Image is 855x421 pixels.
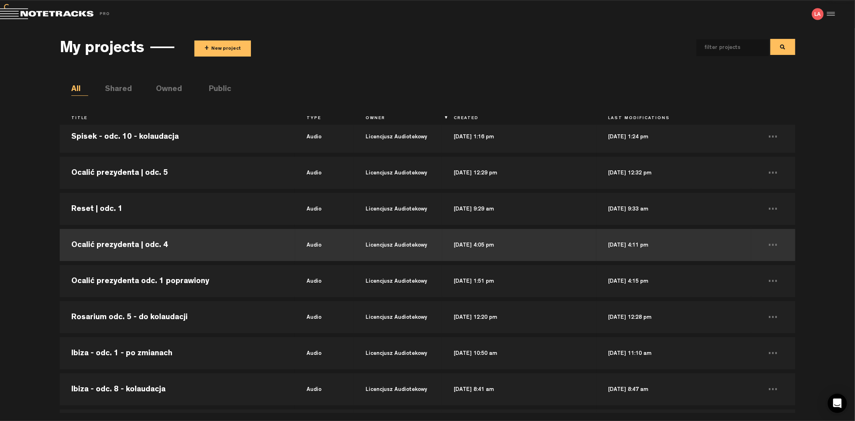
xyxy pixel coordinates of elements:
[697,39,756,56] input: filter projects
[442,263,596,299] td: [DATE] 1:51 pm
[596,112,751,125] th: Last Modifications
[60,227,295,263] td: Ocalić prezydenta | odc. 4
[354,155,442,191] td: Licencjusz Audiotekowy
[71,84,88,96] li: All
[751,119,795,155] td: ...
[295,371,354,407] td: audio
[354,112,442,125] th: Owner
[105,84,122,96] li: Shared
[60,299,295,335] td: Rosarium odc. 5 - do kolaudacji
[442,371,596,407] td: [DATE] 8:41 am
[295,263,354,299] td: audio
[596,371,751,407] td: [DATE] 8:47 am
[751,263,795,299] td: ...
[354,191,442,227] td: Licencjusz Audiotekowy
[209,84,226,96] li: Public
[295,227,354,263] td: audio
[354,263,442,299] td: Licencjusz Audiotekowy
[60,112,295,125] th: Title
[354,299,442,335] td: Licencjusz Audiotekowy
[442,227,596,263] td: [DATE] 4:05 pm
[442,191,596,227] td: [DATE] 9:29 am
[194,40,251,57] button: +New project
[295,112,354,125] th: Type
[354,119,442,155] td: Licencjusz Audiotekowy
[354,335,442,371] td: Licencjusz Audiotekowy
[60,119,295,155] td: Spisek - odc. 10 - kolaudacja
[442,119,596,155] td: [DATE] 1:16 pm
[751,371,795,407] td: ...
[596,335,751,371] td: [DATE] 11:10 am
[442,299,596,335] td: [DATE] 12:20 pm
[751,335,795,371] td: ...
[295,119,354,155] td: audio
[751,155,795,191] td: ...
[60,155,295,191] td: Ocalić prezydenta | odc. 5
[295,299,354,335] td: audio
[354,371,442,407] td: Licencjusz Audiotekowy
[204,44,209,53] span: +
[295,335,354,371] td: audio
[596,119,751,155] td: [DATE] 1:24 pm
[60,191,295,227] td: Reset | odc. 1
[596,227,751,263] td: [DATE] 4:11 pm
[442,112,596,125] th: Created
[828,394,847,413] div: Open Intercom Messenger
[156,84,173,96] li: Owned
[812,8,824,20] img: letters
[751,191,795,227] td: ...
[596,299,751,335] td: [DATE] 12:28 pm
[354,227,442,263] td: Licencjusz Audiotekowy
[60,263,295,299] td: Ocalić prezydenta odc. 1 poprawiony
[596,155,751,191] td: [DATE] 12:32 pm
[596,263,751,299] td: [DATE] 4:15 pm
[295,191,354,227] td: audio
[60,40,144,58] h3: My projects
[751,227,795,263] td: ...
[596,191,751,227] td: [DATE] 9:33 am
[751,299,795,335] td: ...
[442,335,596,371] td: [DATE] 10:50 am
[60,335,295,371] td: Ibiza - odc. 1 - po zmianach
[442,155,596,191] td: [DATE] 12:29 pm
[60,371,295,407] td: Ibiza - odc. 8 - kolaudacja
[295,155,354,191] td: audio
